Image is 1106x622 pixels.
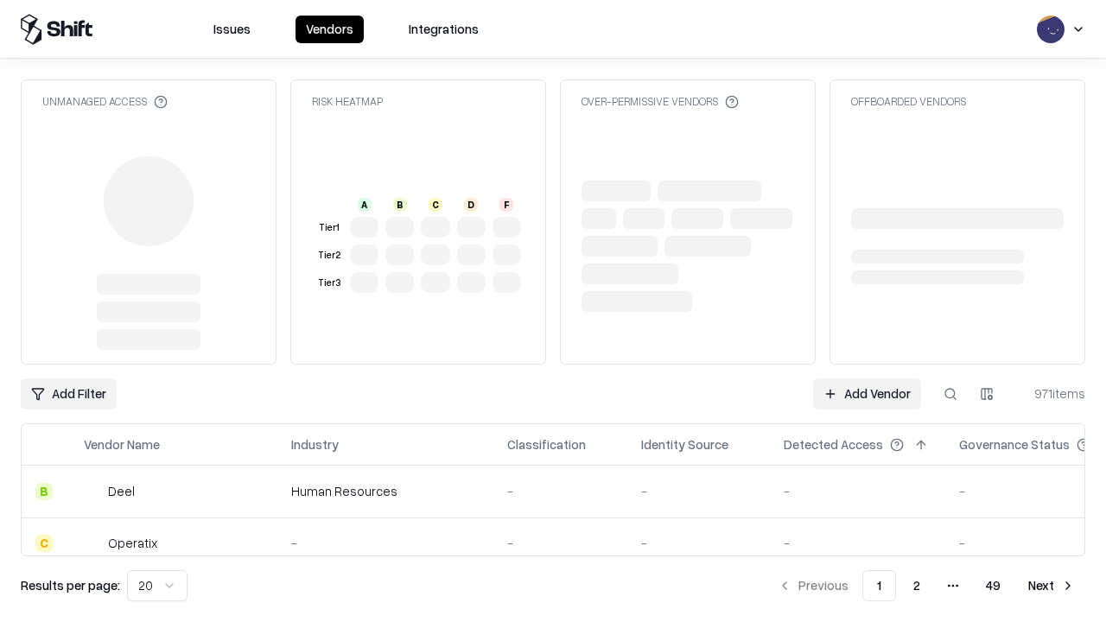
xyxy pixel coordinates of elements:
nav: pagination [767,570,1085,601]
div: Unmanaged Access [42,94,168,109]
div: C [429,198,442,212]
div: Human Resources [291,482,480,500]
div: - [784,534,931,552]
div: C [35,535,53,552]
div: - [507,534,613,552]
button: Add Filter [21,378,117,409]
a: Add Vendor [813,378,921,409]
div: Vendor Name [84,435,160,454]
img: Operatix [84,535,101,552]
div: B [393,198,407,212]
img: Deel [84,483,101,500]
div: B [35,483,53,500]
button: Vendors [296,16,364,43]
button: Next [1018,570,1085,601]
div: - [641,482,756,500]
div: A [358,198,372,212]
p: Results per page: [21,576,120,594]
button: 1 [862,570,896,601]
div: Deel [108,482,135,500]
div: Governance Status [959,435,1070,454]
button: 49 [972,570,1014,601]
div: Risk Heatmap [312,94,383,109]
div: - [641,534,756,552]
div: Operatix [108,534,157,552]
div: Over-Permissive Vendors [582,94,739,109]
div: Tier 3 [315,276,343,290]
div: Industry [291,435,339,454]
div: - [784,482,931,500]
div: 971 items [1016,384,1085,403]
div: F [499,198,513,212]
div: Offboarded Vendors [851,94,966,109]
div: Classification [507,435,586,454]
button: 2 [899,570,934,601]
div: - [291,534,480,552]
div: Detected Access [784,435,883,454]
button: Integrations [398,16,489,43]
div: - [507,482,613,500]
button: Issues [203,16,261,43]
div: Tier 1 [315,220,343,235]
div: Tier 2 [315,248,343,263]
div: Identity Source [641,435,728,454]
div: D [464,198,478,212]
